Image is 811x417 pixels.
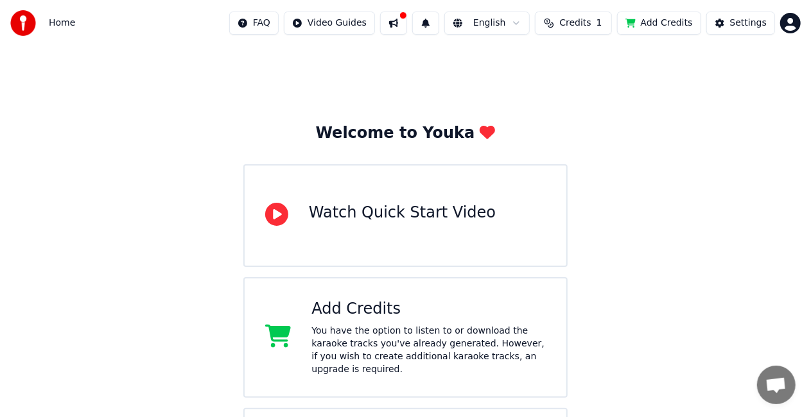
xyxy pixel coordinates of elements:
[49,17,75,30] span: Home
[229,12,279,35] button: FAQ
[309,203,496,223] div: Watch Quick Start Video
[311,299,546,319] div: Add Credits
[316,123,496,144] div: Welcome to Youka
[706,12,775,35] button: Settings
[597,17,602,30] span: 1
[757,366,796,404] div: Open chat
[49,17,75,30] nav: breadcrumb
[10,10,36,36] img: youka
[311,325,546,376] div: You have the option to listen to or download the karaoke tracks you've already generated. However...
[535,12,612,35] button: Credits1
[284,12,375,35] button: Video Guides
[559,17,591,30] span: Credits
[617,12,701,35] button: Add Credits
[730,17,767,30] div: Settings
